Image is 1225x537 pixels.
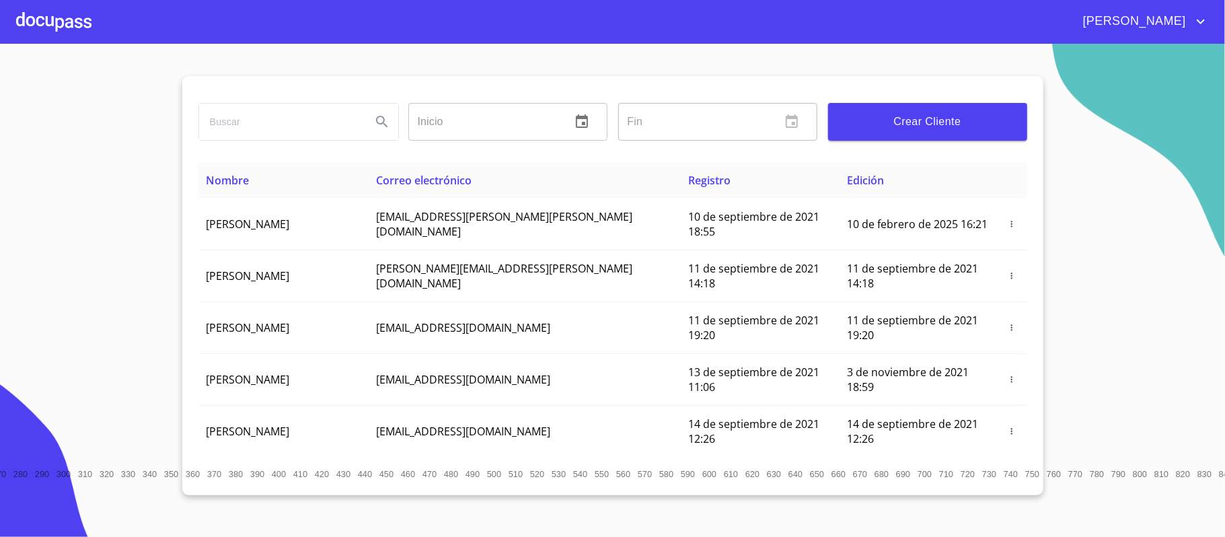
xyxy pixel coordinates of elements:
[1000,463,1022,485] button: 740
[788,469,803,479] span: 640
[688,261,819,291] span: 11 de septiembre de 2021 14:18
[290,463,311,485] button: 410
[847,417,978,446] span: 14 de septiembre de 2021 12:26
[366,106,398,138] button: Search
[936,463,957,485] button: 710
[688,417,819,446] span: 14 de septiembre de 2021 12:26
[688,365,819,394] span: 13 de septiembre de 2021 11:06
[376,463,398,485] button: 450
[847,313,978,343] span: 11 de septiembre de 2021 19:20
[272,469,286,479] span: 400
[896,469,910,479] span: 690
[1073,11,1209,32] button: account of current user
[659,469,673,479] span: 580
[376,173,472,188] span: Correo electrónico
[1173,463,1194,485] button: 820
[552,469,566,479] span: 530
[979,463,1000,485] button: 730
[724,469,738,479] span: 610
[688,173,731,188] span: Registro
[96,463,118,485] button: 320
[1154,469,1168,479] span: 810
[1194,463,1216,485] button: 830
[1090,469,1104,479] span: 780
[466,469,480,479] span: 490
[1025,469,1039,479] span: 750
[315,469,329,479] span: 420
[1133,469,1147,479] span: 800
[530,469,544,479] span: 520
[591,463,613,485] button: 550
[847,365,969,394] span: 3 de noviembre de 2021 18:59
[376,261,632,291] span: [PERSON_NAME][EMAIL_ADDRESS][PERSON_NAME][DOMAIN_NAME]
[613,463,634,485] button: 560
[677,463,699,485] button: 590
[247,463,268,485] button: 390
[444,469,458,479] span: 480
[1022,463,1043,485] button: 750
[764,463,785,485] button: 630
[1004,469,1018,479] span: 740
[100,469,114,479] span: 320
[1086,463,1108,485] button: 780
[527,463,548,485] button: 520
[1065,463,1086,485] button: 770
[207,320,290,335] span: [PERSON_NAME]
[268,463,290,485] button: 400
[139,463,161,485] button: 340
[656,463,677,485] button: 580
[570,463,591,485] button: 540
[1197,469,1212,479] span: 830
[847,173,884,188] span: Edición
[487,469,501,479] span: 500
[847,261,978,291] span: 11 de septiembre de 2021 14:18
[939,469,953,479] span: 710
[204,463,225,485] button: 370
[57,469,71,479] span: 300
[376,372,550,387] span: [EMAIL_ADDRESS][DOMAIN_NAME]
[1043,463,1065,485] button: 760
[810,469,824,479] span: 650
[1108,463,1129,485] button: 790
[186,469,200,479] span: 360
[681,469,695,479] span: 590
[893,463,914,485] button: 690
[225,463,247,485] button: 380
[207,469,221,479] span: 370
[573,469,587,479] span: 540
[78,469,92,479] span: 310
[767,469,781,479] span: 630
[250,469,264,479] span: 390
[914,463,936,485] button: 700
[702,469,716,479] span: 600
[32,463,53,485] button: 290
[358,469,372,479] span: 440
[355,463,376,485] button: 440
[1176,469,1190,479] span: 820
[509,469,523,479] span: 510
[336,469,350,479] span: 430
[35,469,49,479] span: 290
[75,463,96,485] button: 310
[333,463,355,485] button: 430
[850,463,871,485] button: 670
[379,469,394,479] span: 450
[831,469,846,479] span: 660
[634,463,656,485] button: 570
[505,463,527,485] button: 510
[871,463,893,485] button: 680
[118,463,139,485] button: 330
[742,463,764,485] button: 620
[462,463,484,485] button: 490
[53,463,75,485] button: 300
[828,463,850,485] button: 660
[1047,469,1061,479] span: 760
[595,469,609,479] span: 550
[847,217,988,231] span: 10 de febrero de 2025 16:21
[376,320,550,335] span: [EMAIL_ADDRESS][DOMAIN_NAME]
[548,463,570,485] button: 530
[207,268,290,283] span: [PERSON_NAME]
[720,463,742,485] button: 610
[401,469,415,479] span: 460
[982,469,996,479] span: 730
